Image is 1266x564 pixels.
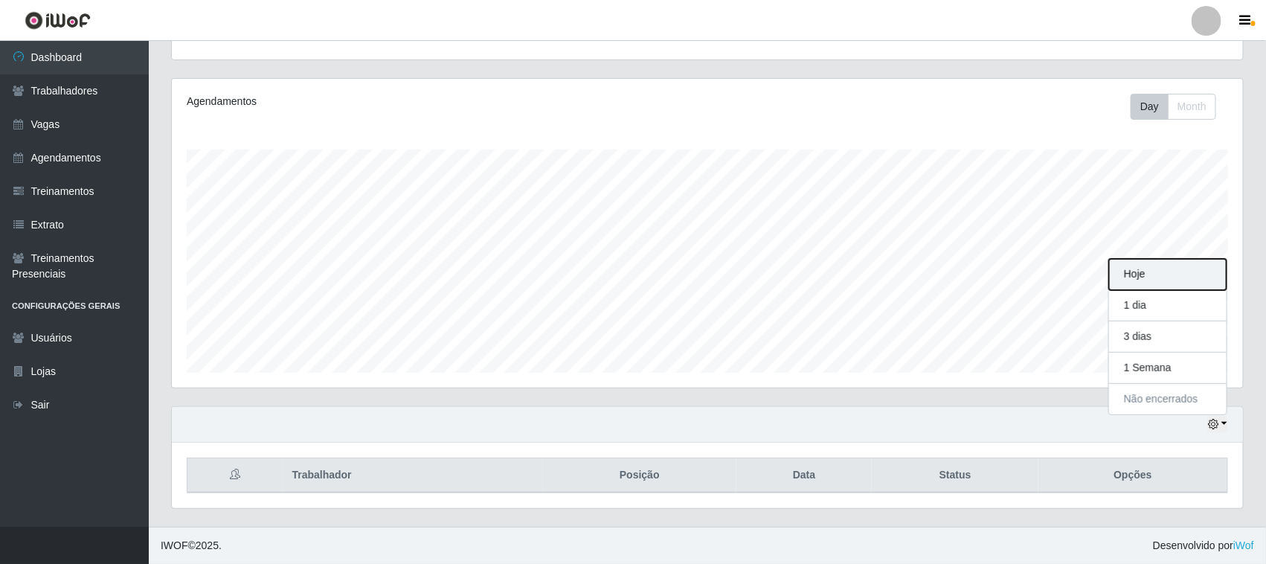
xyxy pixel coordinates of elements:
[283,458,543,493] th: Trabalhador
[1168,94,1216,120] button: Month
[543,458,736,493] th: Posição
[1131,94,1216,120] div: First group
[736,458,872,493] th: Data
[1233,539,1254,551] a: iWof
[161,538,222,554] span: © 2025 .
[1109,259,1227,290] button: Hoje
[161,539,188,551] span: IWOF
[872,458,1038,493] th: Status
[1131,94,1169,120] button: Day
[1109,353,1227,384] button: 1 Semana
[1131,94,1228,120] div: Toolbar with button groups
[1109,384,1227,414] button: Não encerrados
[187,94,608,109] div: Agendamentos
[1038,458,1227,493] th: Opções
[25,11,91,30] img: CoreUI Logo
[1109,290,1227,321] button: 1 dia
[1153,538,1254,554] span: Desenvolvido por
[1109,321,1227,353] button: 3 dias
